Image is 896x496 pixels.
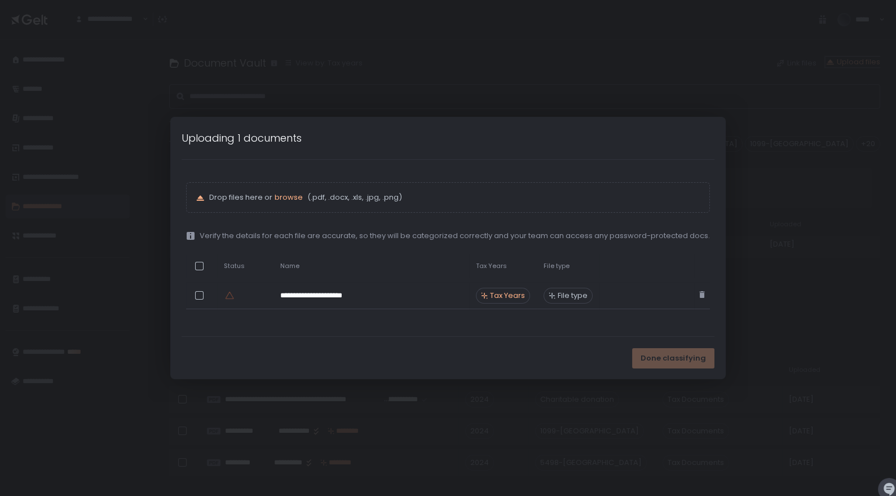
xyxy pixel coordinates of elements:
span: File type [544,262,570,270]
button: browse [275,192,303,203]
span: Tax Years [490,291,525,301]
h1: Uploading 1 documents [182,130,302,146]
span: Tax Years [476,262,507,270]
span: File type [558,291,588,301]
span: (.pdf, .docx, .xls, .jpg, .png) [305,192,402,203]
span: Name [280,262,299,270]
span: Status [224,262,245,270]
p: Drop files here or [209,192,700,203]
span: Verify the details for each file are accurate, so they will be categorized correctly and your tea... [200,231,710,241]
